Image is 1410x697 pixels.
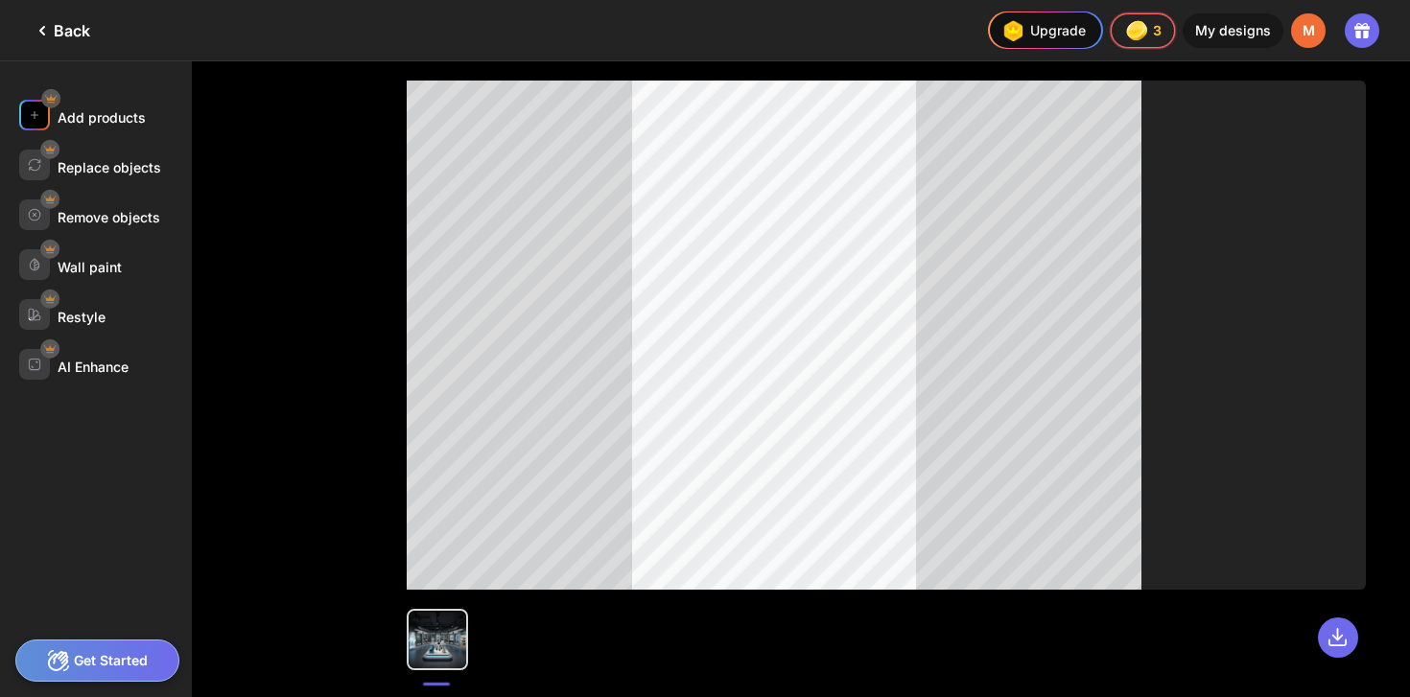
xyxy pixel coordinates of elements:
[31,19,90,42] div: Back
[1291,13,1326,48] div: M
[998,15,1086,46] div: Upgrade
[58,209,160,225] div: Remove objects
[15,639,179,682] div: Get Started
[1183,13,1283,48] div: My designs
[998,15,1028,46] img: upgrade-nav-btn-icon.gif
[1153,23,1163,38] span: 3
[58,109,146,126] div: Add products
[58,359,129,375] div: AI Enhance
[58,259,122,275] div: Wall paint
[58,309,106,325] div: Restyle
[58,159,161,175] div: Replace objects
